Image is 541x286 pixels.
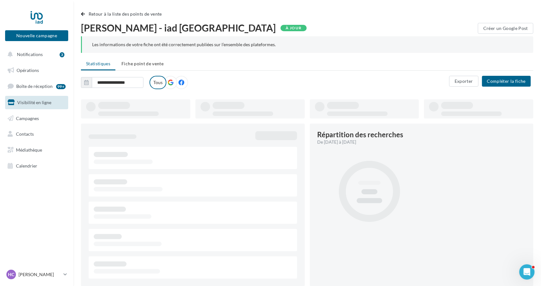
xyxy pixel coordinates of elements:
span: Retour à la liste des points de vente [89,11,162,17]
a: Campagnes [4,112,69,125]
span: Calendrier [16,163,37,168]
span: Contacts [16,131,34,137]
a: HC [PERSON_NAME] [5,268,68,281]
img: tab_domain_overview_orange.svg [26,37,32,42]
div: 99+ [56,84,66,89]
button: Notifications 3 [4,48,67,61]
div: Domaine [33,38,49,42]
button: Nouvelle campagne [5,30,68,41]
div: Répartition des recherches [318,131,404,138]
a: Opérations [4,64,69,77]
a: Contacts [4,127,69,141]
div: 3 [60,52,64,57]
span: Opérations [17,68,39,73]
div: Domaine: [DOMAIN_NAME] [17,17,72,22]
span: Fiche point de vente [121,61,164,66]
a: Visibilité en ligne [4,96,69,109]
span: Visibilité en ligne [17,100,51,105]
iframe: Intercom live chat [519,264,535,280]
span: Notifications [17,52,43,57]
div: Mots-clés [80,38,96,42]
span: HC [8,271,14,278]
label: Tous [150,76,166,89]
button: Compléter la fiche [482,76,531,87]
a: Compléter la fiche [479,78,533,83]
img: website_grey.svg [10,17,15,22]
div: À jour [281,25,307,31]
div: De [DATE] à [DATE] [318,139,521,145]
button: Créer un Google Post [478,23,533,34]
div: Les informations de votre fiche ont été correctement publiées sur l’ensemble des plateformes. [92,41,523,48]
button: Retour à la liste des points de vente [81,10,164,18]
a: Calendrier [4,159,69,173]
div: v 4.0.25 [18,10,31,15]
span: [PERSON_NAME] - iad [GEOGRAPHIC_DATA] [81,23,276,32]
span: Campagnes [16,115,39,121]
button: Exporter [449,76,479,87]
img: logo_orange.svg [10,10,15,15]
a: Médiathèque [4,143,69,157]
p: [PERSON_NAME] [18,271,61,278]
span: Boîte de réception [16,83,53,89]
img: tab_keywords_by_traffic_grey.svg [73,37,78,42]
span: Médiathèque [16,147,42,153]
a: Boîte de réception99+ [4,79,69,93]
